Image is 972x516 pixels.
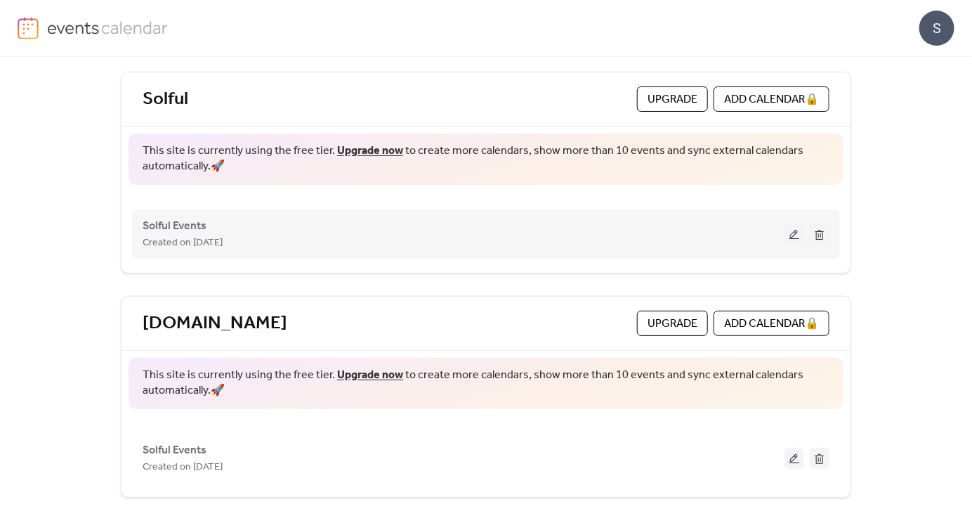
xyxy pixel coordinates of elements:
[648,91,697,108] span: Upgrade
[919,11,954,46] div: S
[143,88,188,111] a: Solful
[143,235,223,252] span: Created on [DATE]
[47,17,169,38] img: logo-type
[337,364,403,386] a: Upgrade now
[143,143,829,175] span: This site is currently using the free tier. to create more calendars, show more than 10 events an...
[648,316,697,333] span: Upgrade
[143,218,206,235] span: Solful Events
[143,459,223,476] span: Created on [DATE]
[143,446,206,454] a: Solful Events
[637,86,708,112] button: Upgrade
[337,140,403,162] a: Upgrade now
[18,17,39,39] img: logo
[143,368,829,399] span: This site is currently using the free tier. to create more calendars, show more than 10 events an...
[143,312,287,335] a: [DOMAIN_NAME]
[143,442,206,459] span: Solful Events
[637,311,708,336] button: Upgrade
[143,222,206,230] a: Solful Events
